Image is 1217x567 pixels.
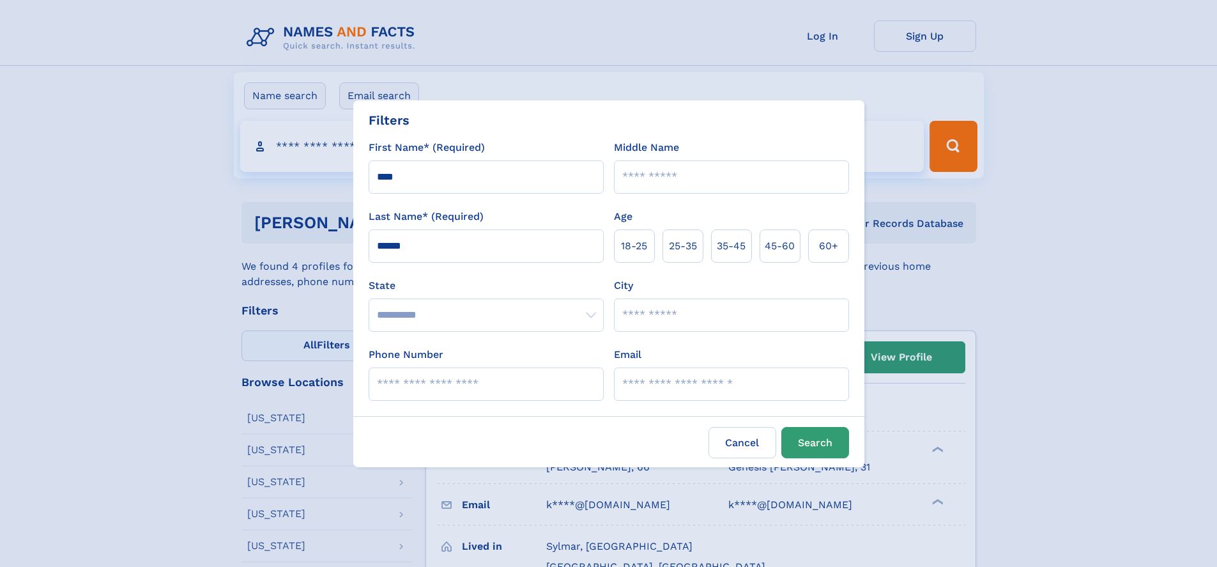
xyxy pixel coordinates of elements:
[614,347,641,362] label: Email
[614,209,632,224] label: Age
[369,111,409,130] div: Filters
[708,427,776,458] label: Cancel
[614,278,633,293] label: City
[717,238,746,254] span: 35‑45
[669,238,697,254] span: 25‑35
[819,238,838,254] span: 60+
[369,140,485,155] label: First Name* (Required)
[781,427,849,458] button: Search
[765,238,795,254] span: 45‑60
[621,238,647,254] span: 18‑25
[369,278,604,293] label: State
[369,347,443,362] label: Phone Number
[369,209,484,224] label: Last Name* (Required)
[614,140,679,155] label: Middle Name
